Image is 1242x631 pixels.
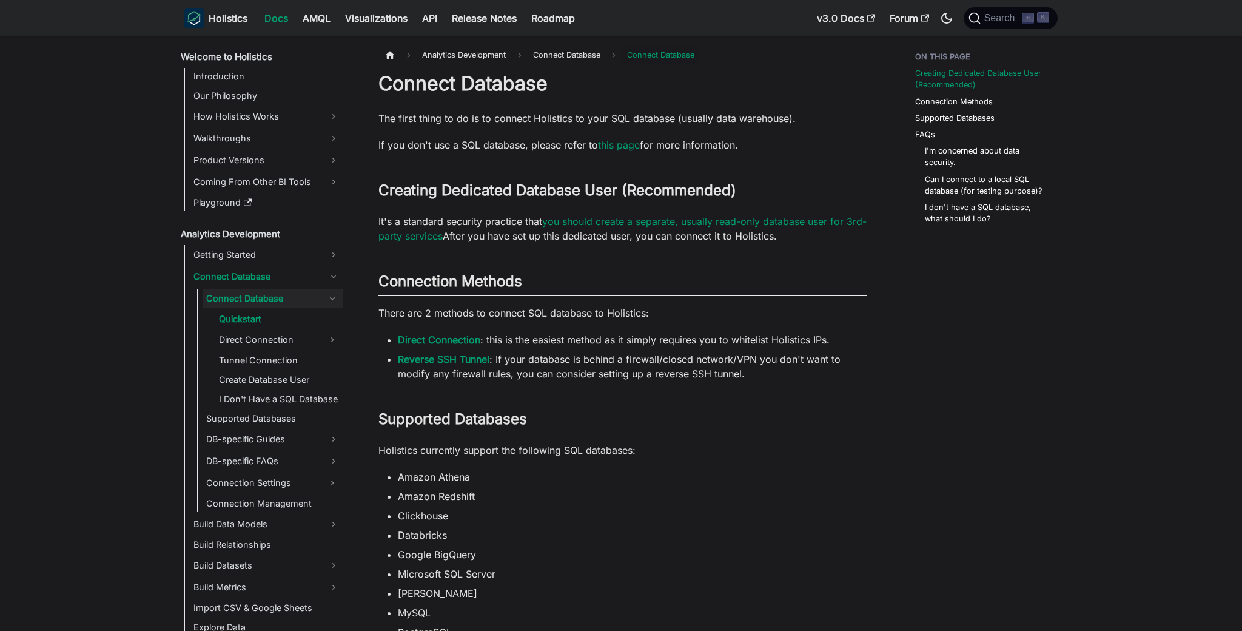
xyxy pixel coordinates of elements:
[190,267,343,286] a: Connect Database
[1037,12,1049,23] kbd: K
[378,46,401,64] a: Home page
[621,46,700,64] span: Connect Database
[190,68,343,85] a: Introduction
[378,215,867,242] a: you should create a separate, usually read-only database user for 3rd-party services
[190,107,343,126] a: How Holistics Works
[203,473,321,493] a: Connection Settings
[915,67,1050,90] a: Creating Dedicated Database User (Recommended)
[1022,13,1034,24] kbd: ⌘
[882,8,936,28] a: Forum
[338,8,415,28] a: Visualizations
[937,8,956,28] button: Switch between dark and light mode (currently dark mode)
[398,606,867,620] li: MySQL
[416,46,512,64] span: Analytics Development
[321,289,343,308] button: Collapse sidebar category 'Connect Database'
[190,194,343,211] a: Playground
[203,430,343,449] a: DB-specific Guides
[415,8,445,28] a: API
[215,330,321,349] a: Direct Connection
[321,473,343,493] button: Expand sidebar category 'Connection Settings'
[378,410,867,433] h2: Supported Databases
[378,72,867,96] h1: Connect Database
[378,306,867,320] p: There are 2 methods to connect SQL database to Holistics:
[203,495,343,512] a: Connection Management
[398,470,867,484] li: Amazon Athena
[215,311,343,328] a: Quickstart
[215,391,343,408] a: I Don't Have a SQL Database
[190,245,343,265] a: Getting Started
[215,352,343,369] a: Tunnel Connection
[925,174,1046,197] a: Can I connect to a local SQL database (for testing purpose)?
[190,515,343,534] a: Build Data Models
[378,181,867,204] h2: Creating Dedicated Database User (Recommended)
[981,13,1022,24] span: Search
[925,201,1046,224] a: I don't have a SQL database, what should I do?
[398,352,867,381] li: : If your database is behind a firewall/closed network/VPN you don't want to modify any firewall ...
[190,536,343,553] a: Build Relationships
[190,87,343,104] a: Our Philosophy
[378,111,867,126] p: The first thing to do is to connect Holistics to your SQL database (usually data warehouse).
[378,272,867,295] h2: Connection Methods
[295,8,338,28] a: AMQL
[398,353,489,365] a: Reverse SSH Tunnel
[398,586,867,601] li: [PERSON_NAME]
[915,129,935,140] a: FAQs
[172,36,354,631] nav: Docs sidebar
[378,46,867,64] nav: Breadcrumbs
[915,112,995,124] a: Supported Databases
[257,8,295,28] a: Docs
[190,556,343,575] a: Build Datasets
[190,599,343,616] a: Import CSV & Google Sheets
[184,8,204,28] img: Holistics
[378,443,867,457] p: Holistics currently support the following SQL databases:
[378,214,867,243] p: It's a standard security practice that After you have set up this dedicated user, you can connect...
[398,332,867,347] li: : this is the easiest method as it simply requires you to whitelist Holistics IPs.
[378,138,867,152] p: If you don't use a SQL database, please refer to for more information.
[398,508,867,523] li: Clickhouse
[215,371,343,388] a: Create Database User
[445,8,524,28] a: Release Notes
[810,8,882,28] a: v3.0 Docs
[190,578,343,597] a: Build Metrics
[177,226,343,243] a: Analytics Development
[398,489,867,504] li: Amazon Redshift
[190,172,343,192] a: Coming From Other BI Tools
[527,46,606,64] span: Connect Database
[398,528,867,542] li: Databricks
[203,289,321,308] a: Connect Database
[598,139,640,151] a: this page
[964,7,1058,29] button: Search (Command+K)
[184,8,247,28] a: HolisticsHolistics
[524,8,582,28] a: Roadmap
[203,410,343,427] a: Supported Databases
[321,330,343,349] button: Expand sidebar category 'Direct Connection'
[398,334,480,346] a: Direct Connection
[177,49,343,66] a: Welcome to Holistics
[915,96,993,107] a: Connection Methods
[925,145,1046,168] a: I'm concerned about data security.
[203,451,343,471] a: DB-specific FAQs
[398,547,867,562] li: Google BigQuery
[398,567,867,581] li: Microsoft SQL Server
[209,11,247,25] b: Holistics
[190,150,343,170] a: Product Versions
[190,129,343,148] a: Walkthroughs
